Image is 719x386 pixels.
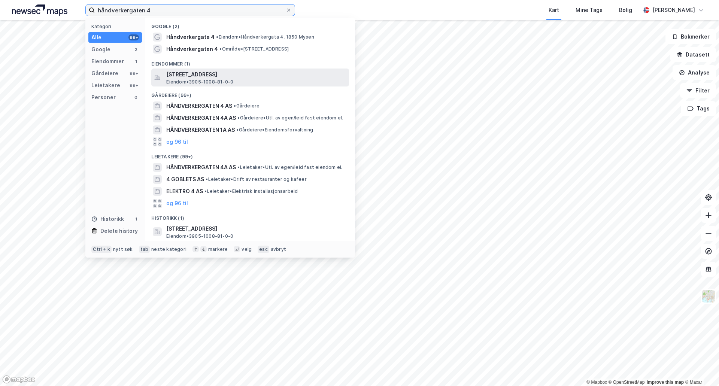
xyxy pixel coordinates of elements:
[271,246,286,252] div: avbryt
[145,209,355,223] div: Historikk (1)
[91,81,120,90] div: Leietakere
[166,224,346,233] span: [STREET_ADDRESS]
[145,86,355,100] div: Gårdeiere (99+)
[113,246,133,252] div: nytt søk
[133,46,139,52] div: 2
[166,70,346,79] span: [STREET_ADDRESS]
[95,4,286,16] input: Søk på adresse, matrikkel, gårdeiere, leietakere eller personer
[216,34,314,40] span: Eiendom • Håndverkergata 4, 1850 Mysen
[647,380,684,385] a: Improve this map
[91,93,116,102] div: Personer
[166,175,204,184] span: 4 GOBLETS AS
[166,33,215,42] span: Håndverkergata 4
[166,45,218,54] span: Håndverkergaten 4
[166,199,188,208] button: og 96 til
[133,94,139,100] div: 0
[166,101,232,110] span: HÅNDVERKERGATEN 4 AS
[576,6,603,15] div: Mine Tags
[701,289,716,303] img: Z
[133,216,139,222] div: 1
[166,137,188,146] button: og 96 til
[133,58,139,64] div: 1
[236,127,239,133] span: •
[586,380,607,385] a: Mapbox
[670,47,716,62] button: Datasett
[91,69,118,78] div: Gårdeiere
[166,125,235,134] span: HÅNDVERKERGATEN 1A AS
[128,82,139,88] div: 99+
[619,6,632,15] div: Bolig
[682,350,719,386] iframe: Chat Widget
[216,34,218,40] span: •
[91,24,142,29] div: Kategori
[12,4,67,16] img: logo.a4113a55bc3d86da70a041830d287a7e.svg
[166,113,236,122] span: HÅNDVERKERGATEN 4A AS
[652,6,695,15] div: [PERSON_NAME]
[236,127,313,133] span: Gårdeiere • Eiendomsforvaltning
[2,375,35,384] a: Mapbox homepage
[234,103,236,109] span: •
[166,233,233,239] span: Eiendom • 3905-1008-81-0-0
[204,188,298,194] span: Leietaker • Elektrisk installasjonsarbeid
[219,46,222,52] span: •
[128,70,139,76] div: 99+
[673,65,716,80] button: Analyse
[91,246,112,253] div: Ctrl + k
[237,164,342,170] span: Leietaker • Utl. av egen/leid fast eiendom el.
[139,246,150,253] div: tab
[206,176,306,182] span: Leietaker • Drift av restauranter og kafeer
[204,188,207,194] span: •
[145,55,355,69] div: Eiendommer (1)
[91,215,124,224] div: Historikk
[665,29,716,44] button: Bokmerker
[208,246,228,252] div: markere
[234,103,260,109] span: Gårdeiere
[237,164,240,170] span: •
[549,6,559,15] div: Kart
[258,246,269,253] div: esc
[145,18,355,31] div: Google (2)
[206,176,208,182] span: •
[682,350,719,386] div: Kontrollprogram for chat
[100,227,138,235] div: Delete history
[145,148,355,161] div: Leietakere (99+)
[128,34,139,40] div: 99+
[219,46,289,52] span: Område • [STREET_ADDRESS]
[166,79,233,85] span: Eiendom • 3905-1008-81-0-0
[166,187,203,196] span: ELEKTRO 4 AS
[609,380,645,385] a: OpenStreetMap
[151,246,186,252] div: neste kategori
[166,163,236,172] span: HÅNDVERKERGATEN 4A AS
[91,57,124,66] div: Eiendommer
[242,246,252,252] div: velg
[237,115,343,121] span: Gårdeiere • Utl. av egen/leid fast eiendom el.
[91,33,101,42] div: Alle
[237,115,240,121] span: •
[91,45,110,54] div: Google
[681,101,716,116] button: Tags
[680,83,716,98] button: Filter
